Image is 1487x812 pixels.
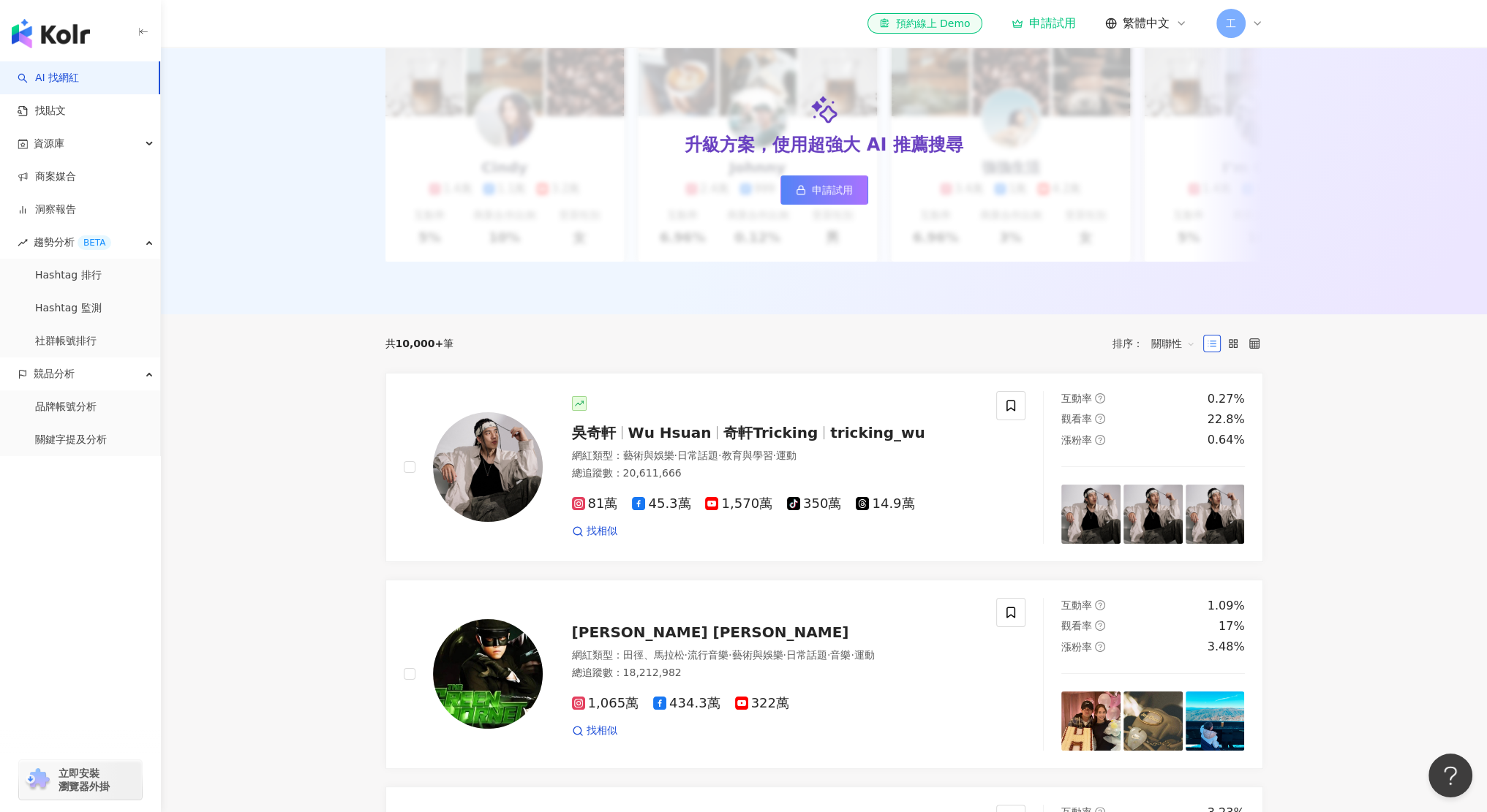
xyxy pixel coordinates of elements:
[34,357,75,390] span: 競品分析
[396,338,444,349] span: 10,000+
[572,466,979,481] div: 總追蹤數 ： 20,611,666
[18,71,79,86] a: searchAI 找網紅
[1061,392,1092,404] span: 互動率
[1061,485,1121,544] img: post-image
[830,649,851,661] span: 音樂
[780,175,868,205] a: 申請試用
[827,649,830,661] span: ·
[572,648,979,663] div: 網紅類型 ：
[1095,600,1105,610] span: question-circle
[78,235,111,250] div: BETA
[1123,485,1183,544] img: post-image
[723,424,818,441] span: 奇軒Tricking
[718,449,721,461] span: ·
[731,649,783,661] span: 藝術與娛樂
[572,524,617,539] a: 找相似
[1061,413,1092,425] span: 觀看率
[1208,391,1245,407] div: 0.27%
[1123,15,1170,31] span: 繁體中文
[1095,393,1105,403] span: question-circle
[854,649,875,661] span: 運動
[1428,754,1472,797] iframe: Help Scout Beacon - Open
[685,649,688,661] span: ·
[721,449,772,461] span: 教育與學習
[1061,599,1092,611] span: 互動率
[19,760,142,800] a: chrome extension立即安裝 瀏覽器外掛
[35,433,107,447] a: 關鍵字提及分析
[729,649,731,661] span: ·
[18,104,66,118] a: 找貼文
[572,696,639,711] span: 1,065萬
[685,133,963,158] div: 升級方案，使用超強大 AI 推薦搜尋
[1186,485,1245,544] img: post-image
[572,449,979,463] div: 網紅類型 ：
[772,449,775,461] span: ·
[677,449,718,461] span: 日常話題
[1208,432,1245,448] div: 0.64%
[628,424,712,441] span: Wu Hsuan
[1061,620,1092,631] span: 觀看率
[1061,641,1092,653] span: 漲粉率
[433,619,543,729] img: KOL Avatar
[385,580,1263,769] a: KOL Avatar[PERSON_NAME] [PERSON_NAME]網紅類型：田徑、馬拉松·流行音樂·藝術與娛樂·日常話題·音樂·運動總追蹤數：18,212,9821,065萬434.3萬...
[18,202,76,217] a: 洞察報告
[572,724,617,738] a: 找相似
[867,13,982,34] a: 預約線上 Demo
[572,424,616,441] span: 吳奇軒
[1095,414,1105,424] span: question-circle
[653,696,720,711] span: 434.3萬
[23,768,52,792] img: chrome extension
[587,524,617,539] span: 找相似
[1186,691,1245,751] img: post-image
[674,449,677,461] span: ·
[632,496,690,512] span: 45.3萬
[688,649,729,661] span: 流行音樂
[572,666,979,680] div: 總追蹤數 ： 18,212,982
[787,496,841,512] span: 350萬
[705,496,772,512] span: 1,570萬
[1012,16,1076,31] a: 申請試用
[35,334,97,349] a: 社群帳號排行
[879,16,970,31] div: 預約線上 Demo
[385,338,454,349] div: 共 筆
[587,724,617,738] span: 找相似
[830,424,925,441] span: tricking_wu
[35,400,97,414] a: 品牌帳號分析
[1113,332,1203,355] div: 排序：
[1061,434,1092,446] span: 漲粉率
[786,649,827,661] span: 日常話題
[1208,639,1245,655] div: 3.48%
[385,373,1263,562] a: KOL Avatar吳奇軒Wu Hsuan奇軒Trickingtricking_wu網紅類型：藝術與娛樂·日常話題·教育與學習·運動總追蹤數：20,611,66681萬45.3萬1,570萬35...
[18,238,28,248] span: rise
[623,649,685,661] span: 田徑、馬拉松
[1095,621,1105,631] span: question-circle
[34,226,111,259] span: 趨勢分析
[1123,691,1183,751] img: post-image
[776,449,797,461] span: 運動
[1061,691,1121,751] img: post-image
[35,268,102,283] a: Hashtag 排行
[1151,332,1195,355] span: 關聯性
[572,623,849,641] span: [PERSON_NAME] [PERSON_NAME]
[12,19,90,48] img: logo
[851,649,854,661] span: ·
[18,170,76,184] a: 商案媒合
[572,496,618,512] span: 81萬
[1208,411,1245,428] div: 22.8%
[1226,15,1236,31] span: 工
[812,184,853,196] span: 申請試用
[1095,642,1105,652] span: question-circle
[34,127,64,160] span: 資源庫
[433,412,543,522] img: KOL Avatar
[623,449,674,461] span: 藝術與娛樂
[735,696,789,711] span: 322萬
[856,496,914,512] span: 14.9萬
[59,767,110,793] span: 立即安裝 瀏覽器外掛
[1219,618,1245,634] div: 17%
[1208,598,1245,614] div: 1.09%
[783,649,786,661] span: ·
[1095,435,1105,445] span: question-circle
[35,301,102,316] a: Hashtag 監測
